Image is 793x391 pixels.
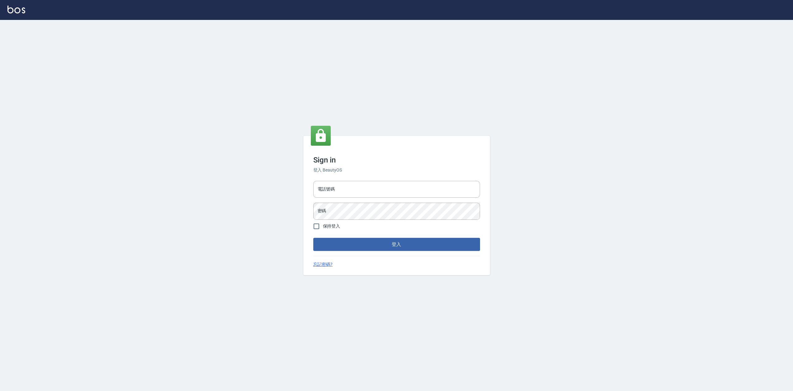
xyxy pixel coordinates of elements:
[313,261,333,268] a: 忘記密碼?
[313,167,480,173] h6: 登入 BeautyOS
[313,156,480,164] h3: Sign in
[323,223,340,229] span: 保持登入
[313,238,480,251] button: 登入
[7,6,25,13] img: Logo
